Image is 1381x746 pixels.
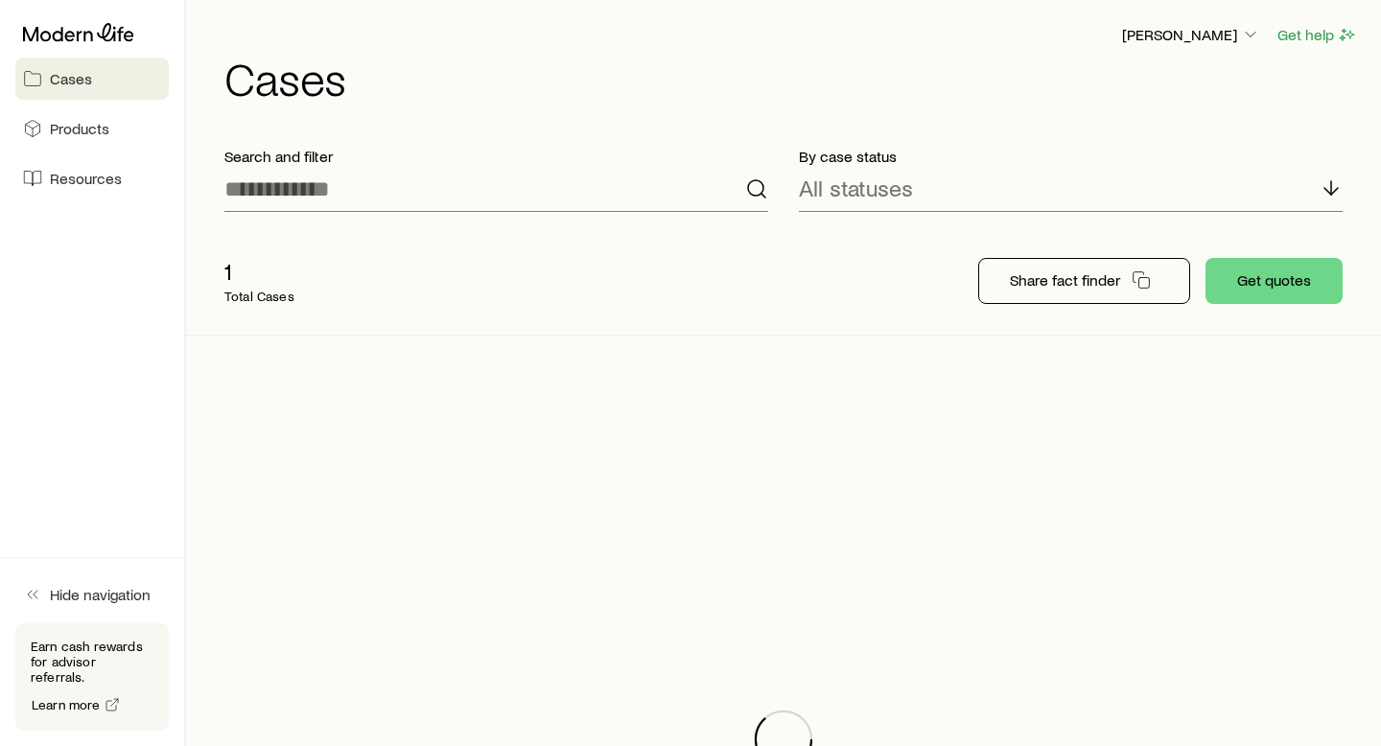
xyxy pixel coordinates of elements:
button: Share fact finder [978,258,1190,304]
h1: Cases [224,55,1358,101]
span: Resources [50,169,122,188]
p: Share fact finder [1010,270,1120,290]
p: All statuses [799,175,913,201]
a: Products [15,107,169,150]
span: Products [50,119,109,138]
p: Earn cash rewards for advisor referrals. [31,639,153,685]
div: Earn cash rewards for advisor referrals.Learn more [15,623,169,731]
a: Resources [15,157,169,199]
button: Get quotes [1205,258,1343,304]
p: By case status [799,147,1343,166]
button: Get help [1276,24,1358,46]
p: [PERSON_NAME] [1122,25,1260,44]
button: [PERSON_NAME] [1121,24,1261,47]
span: Learn more [32,698,101,711]
span: Cases [50,69,92,88]
span: Hide navigation [50,585,151,604]
p: Search and filter [224,147,768,166]
button: Hide navigation [15,573,169,616]
p: 1 [224,258,294,285]
a: Cases [15,58,169,100]
p: Total Cases [224,289,294,304]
